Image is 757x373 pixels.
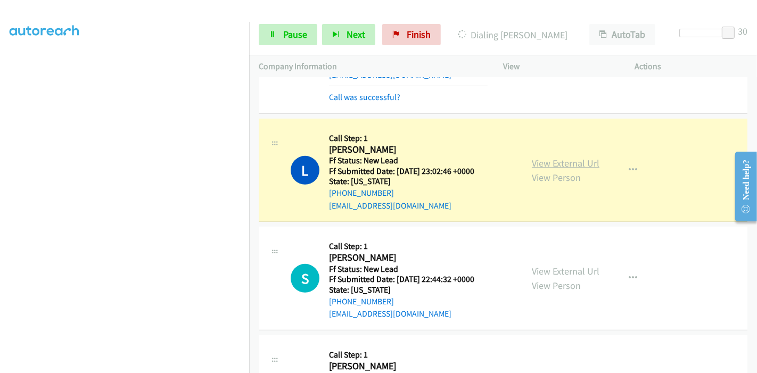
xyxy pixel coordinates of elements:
h2: [PERSON_NAME] [329,144,488,156]
h1: L [291,156,319,185]
h5: Call Step: 1 [329,241,488,252]
p: Actions [635,60,748,73]
h5: Ff Submitted Date: [DATE] 23:02:46 +0000 [329,166,488,177]
h5: Ff Status: New Lead [329,264,488,275]
h5: State: [US_STATE] [329,176,488,187]
h5: Ff Status: New Lead [329,155,488,166]
p: Company Information [259,60,484,73]
a: Call was successful? [329,92,400,102]
span: Pause [283,28,307,40]
div: The call is yet to be attempted [291,264,319,293]
h2: [PERSON_NAME] [329,360,488,372]
button: AutoTab [589,24,655,45]
div: 30 [738,24,747,38]
a: [EMAIL_ADDRESS][DOMAIN_NAME] [329,70,451,80]
h5: State: [US_STATE] [329,285,488,295]
a: [PHONE_NUMBER] [329,188,394,198]
a: Finish [382,24,441,45]
a: View External Url [532,265,599,277]
h1: S [291,264,319,293]
span: Next [347,28,365,40]
a: View Person [532,279,581,292]
span: Finish [407,28,431,40]
h5: Ff Submitted Date: [DATE] 22:44:32 +0000 [329,274,488,285]
a: View Person [532,171,581,184]
p: View [503,60,616,73]
iframe: Resource Center [727,144,757,229]
a: View External Url [532,157,599,169]
h5: Call Step: 1 [329,350,513,360]
p: Dialing [PERSON_NAME] [455,28,570,42]
h5: Call Step: 1 [329,133,488,144]
button: Next [322,24,375,45]
a: [EMAIL_ADDRESS][DOMAIN_NAME] [329,309,451,319]
a: [PHONE_NUMBER] [329,296,394,306]
a: Pause [259,24,317,45]
a: [EMAIL_ADDRESS][DOMAIN_NAME] [329,201,451,211]
h2: [PERSON_NAME] [329,252,488,264]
